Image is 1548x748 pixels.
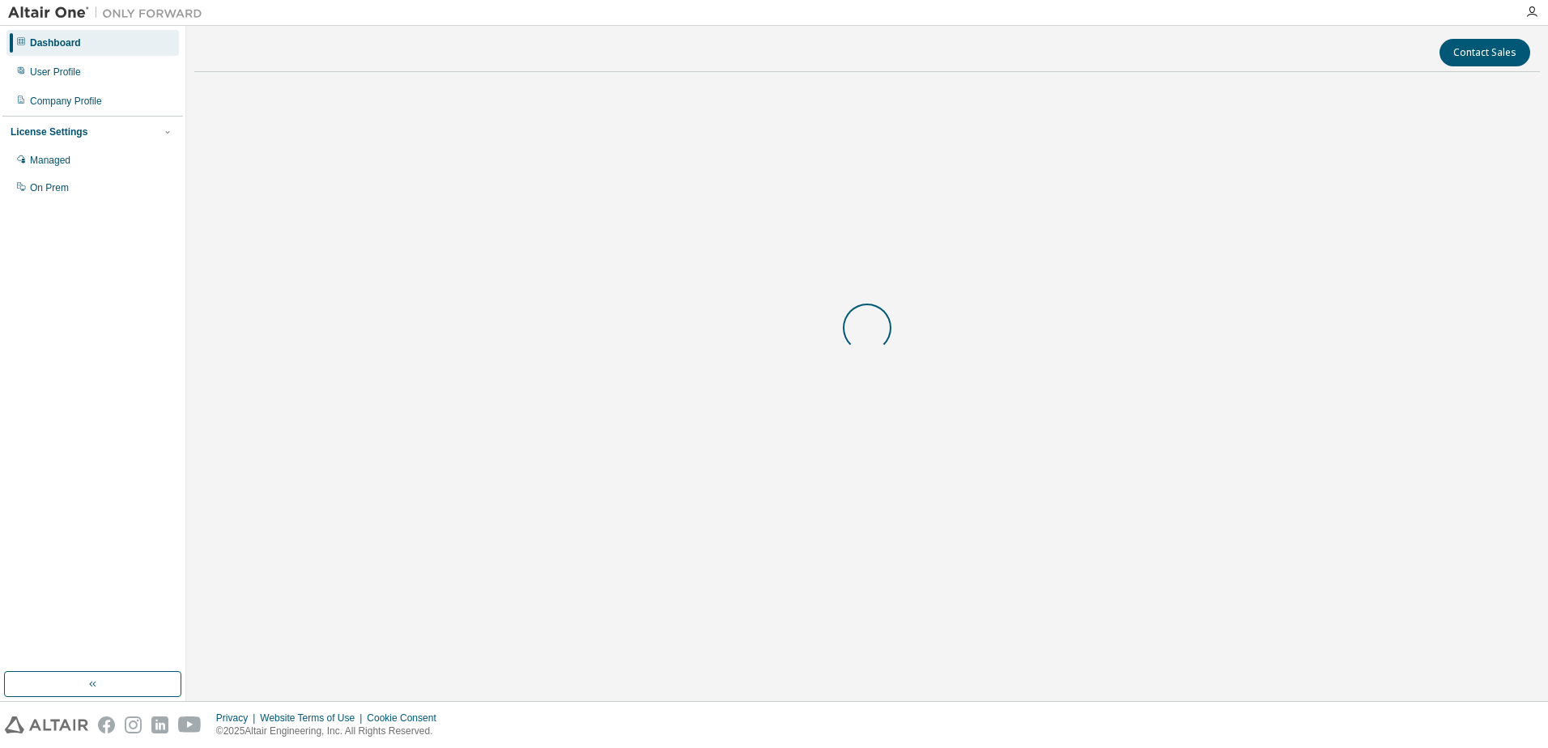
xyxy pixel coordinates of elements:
img: facebook.svg [98,716,115,733]
div: License Settings [11,125,87,138]
div: Privacy [216,712,260,725]
img: linkedin.svg [151,716,168,733]
div: Website Terms of Use [260,712,367,725]
div: Managed [30,154,70,167]
div: Company Profile [30,95,102,108]
p: © 2025 Altair Engineering, Inc. All Rights Reserved. [216,725,446,738]
img: Altair One [8,5,211,21]
div: On Prem [30,181,69,194]
img: altair_logo.svg [5,716,88,733]
button: Contact Sales [1440,39,1530,66]
div: Dashboard [30,36,81,49]
img: youtube.svg [178,716,202,733]
img: instagram.svg [125,716,142,733]
div: User Profile [30,66,81,79]
div: Cookie Consent [367,712,445,725]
